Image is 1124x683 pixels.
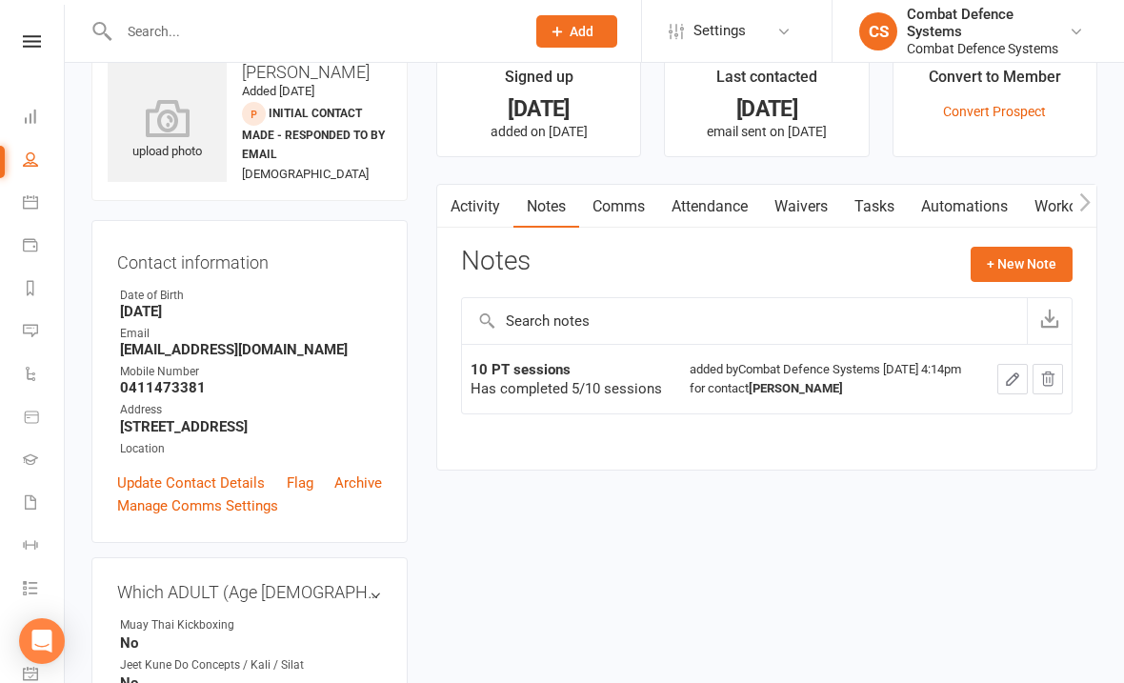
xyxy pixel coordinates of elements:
[908,185,1021,229] a: Automations
[242,167,369,181] span: [DEMOGRAPHIC_DATA]
[943,104,1046,119] a: Convert Prospect
[23,97,66,140] a: Dashboard
[437,185,513,229] a: Activity
[120,634,382,652] strong: No
[454,99,623,119] div: [DATE]
[471,361,571,378] strong: 10 PT sessions
[907,40,1069,57] div: Combat Defence Systems
[716,65,817,99] div: Last contacted
[929,65,1061,99] div: Convert to Member
[19,618,65,664] div: Open Intercom Messenger
[1021,185,1112,229] a: Workouts
[682,99,851,119] div: [DATE]
[454,124,623,139] p: added on [DATE]
[461,247,531,281] h3: Notes
[761,185,841,229] a: Waivers
[334,472,382,494] a: Archive
[120,341,382,358] strong: [EMAIL_ADDRESS][DOMAIN_NAME]
[513,185,579,229] a: Notes
[23,612,66,654] a: What's New
[117,472,265,494] a: Update Contact Details
[23,226,66,269] a: Payments
[690,379,975,398] div: for contact
[120,325,382,343] div: Email
[120,363,382,381] div: Mobile Number
[505,65,573,99] div: Signed up
[23,183,66,226] a: Calendar
[23,140,66,183] a: People
[907,6,1069,40] div: Combat Defence Systems
[471,379,672,398] div: Has completed 5/10 sessions
[570,24,593,39] span: Add
[113,18,512,45] input: Search...
[536,15,617,48] button: Add
[117,246,382,272] h3: Contact information
[287,472,313,494] a: Flag
[120,287,382,305] div: Date of Birth
[120,401,382,419] div: Address
[120,656,304,674] div: Jeet Kune Do Concepts / Kali / Silat
[120,379,382,396] strong: 0411473381
[108,99,227,162] div: upload photo
[690,360,975,398] div: added by Combat Defence Systems [DATE] 4:14pm
[658,185,761,229] a: Attendance
[693,10,746,52] span: Settings
[859,12,897,50] div: CS
[120,440,382,458] div: Location
[117,583,382,602] h3: Which ADULT (Age [DEMOGRAPHIC_DATA]+) classes are you interested in?
[749,381,843,395] strong: [PERSON_NAME]
[117,494,278,517] a: Manage Comms Settings
[120,303,382,320] strong: [DATE]
[23,269,66,311] a: Reports
[579,185,658,229] a: Comms
[242,107,385,162] span: Initial Contact Made - Responded to by email
[23,397,66,440] a: Product Sales
[120,616,277,634] div: Muay Thai Kickboxing
[108,63,391,82] h3: [PERSON_NAME]
[971,247,1073,281] button: + New Note
[462,298,1027,344] input: Search notes
[841,185,908,229] a: Tasks
[242,84,314,98] time: Added [DATE]
[120,418,382,435] strong: [STREET_ADDRESS]
[682,124,851,139] p: email sent on [DATE]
